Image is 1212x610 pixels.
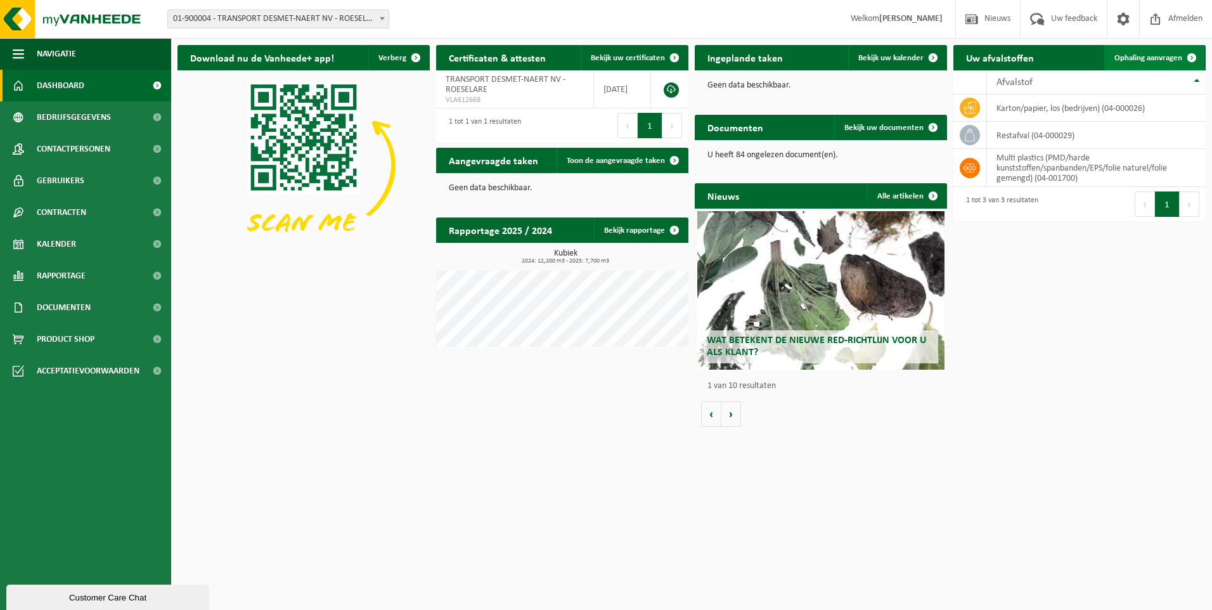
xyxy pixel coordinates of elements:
td: [DATE] [594,70,651,108]
span: TRANSPORT DESMET-NAERT NV - ROESELARE [446,75,565,94]
button: Previous [617,113,638,138]
h2: Nieuws [695,183,752,208]
img: Download de VHEPlus App [177,70,430,260]
a: Ophaling aanvragen [1104,45,1204,70]
span: Bekijk uw documenten [844,124,924,132]
td: karton/papier, los (bedrijven) (04-000026) [987,94,1206,122]
span: VLA612668 [446,95,584,105]
button: Next [1180,191,1199,217]
span: Dashboard [37,70,84,101]
p: 1 van 10 resultaten [707,382,941,391]
button: Volgende [721,401,741,427]
h2: Certificaten & attesten [436,45,558,70]
span: Wat betekent de nieuwe RED-richtlijn voor u als klant? [707,335,926,358]
iframe: chat widget [6,582,212,610]
button: 1 [638,113,662,138]
a: Bekijk uw documenten [834,115,946,140]
h2: Documenten [695,115,776,140]
span: Rapportage [37,260,86,292]
span: Kalender [37,228,76,260]
a: Bekijk uw certificaten [581,45,687,70]
a: Bekijk uw kalender [848,45,946,70]
span: Bedrijfsgegevens [37,101,111,133]
a: Alle artikelen [867,183,946,209]
span: 2024: 12,200 m3 - 2025: 7,700 m3 [442,258,688,264]
h2: Rapportage 2025 / 2024 [436,217,565,242]
h2: Download nu de Vanheede+ app! [177,45,347,70]
button: Previous [1135,191,1155,217]
a: Bekijk rapportage [594,217,687,243]
h3: Kubiek [442,249,688,264]
button: Vorige [701,401,721,427]
span: Documenten [37,292,91,323]
p: Geen data beschikbaar. [449,184,676,193]
strong: [PERSON_NAME] [879,14,943,23]
button: Verberg [368,45,429,70]
h2: Uw afvalstoffen [953,45,1047,70]
span: Navigatie [37,38,76,70]
span: Afvalstof [996,77,1033,88]
a: Toon de aangevraagde taken [557,148,687,173]
span: 01-900004 - TRANSPORT DESMET-NAERT NV - ROESELARE [167,10,389,29]
span: Ophaling aanvragen [1114,54,1182,62]
p: U heeft 84 ongelezen document(en). [707,151,934,160]
span: Contactpersonen [37,133,110,165]
h2: Aangevraagde taken [436,148,551,172]
h2: Ingeplande taken [695,45,796,70]
span: 01-900004 - TRANSPORT DESMET-NAERT NV - ROESELARE [168,10,389,28]
span: Verberg [378,54,406,62]
button: Next [662,113,682,138]
a: Wat betekent de nieuwe RED-richtlijn voor u als klant? [697,211,944,370]
span: Toon de aangevraagde taken [567,157,665,165]
td: multi plastics (PMD/harde kunststoffen/spanbanden/EPS/folie naturel/folie gemengd) (04-001700) [987,149,1206,187]
span: Contracten [37,197,86,228]
span: Acceptatievoorwaarden [37,355,139,387]
div: 1 tot 1 van 1 resultaten [442,112,521,140]
div: 1 tot 3 van 3 resultaten [960,190,1038,218]
td: restafval (04-000029) [987,122,1206,149]
span: Gebruikers [37,165,84,197]
p: Geen data beschikbaar. [707,81,934,90]
button: 1 [1155,191,1180,217]
span: Bekijk uw certificaten [591,54,665,62]
span: Product Shop [37,323,94,355]
span: Bekijk uw kalender [858,54,924,62]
